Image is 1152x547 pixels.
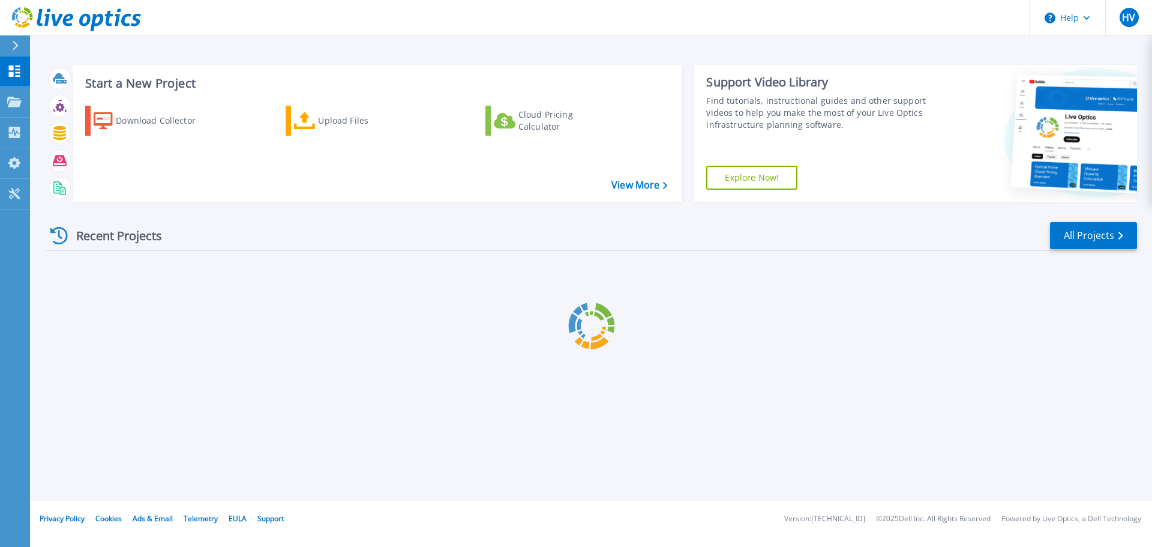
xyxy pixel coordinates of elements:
h3: Start a New Project [85,77,667,90]
div: Support Video Library [706,74,932,90]
a: Cookies [95,513,122,524]
a: Upload Files [286,106,419,136]
a: Telemetry [184,513,218,524]
a: View More [611,180,667,191]
a: Download Collector [85,106,219,136]
a: Cloud Pricing Calculator [485,106,619,136]
div: Cloud Pricing Calculator [518,109,614,133]
div: Find tutorials, instructional guides and other support videos to help you make the most of your L... [706,95,932,131]
li: Powered by Live Optics, a Dell Technology [1001,515,1141,523]
div: Recent Projects [46,221,178,250]
a: All Projects [1050,222,1137,249]
a: Ads & Email [133,513,173,524]
a: Explore Now! [706,166,797,190]
span: HV [1122,13,1135,22]
li: © 2025 Dell Inc. All Rights Reserved [876,515,991,523]
div: Download Collector [116,109,212,133]
a: Privacy Policy [40,513,85,524]
a: Support [257,513,284,524]
a: EULA [229,513,247,524]
li: Version: [TECHNICAL_ID] [784,515,865,523]
div: Upload Files [318,109,414,133]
